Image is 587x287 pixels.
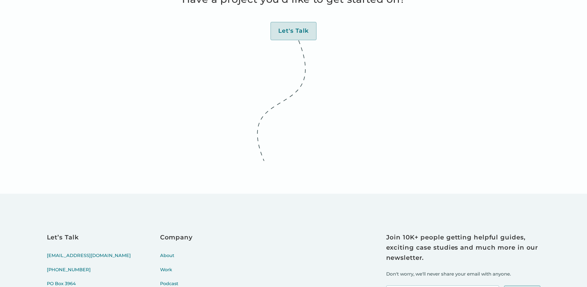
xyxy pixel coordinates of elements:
[271,22,316,40] a: Let's Talk
[47,267,131,281] a: [PHONE_NUMBER]
[386,270,540,278] p: Don't worry, we'll never share your email with anyone.
[386,232,540,263] h3: Join 10K+ people getting helpful guides, exciting case studies and much more in our newsletter.
[160,232,193,243] h3: Company
[278,27,309,35] div: Let's Talk
[47,252,131,267] a: [EMAIL_ADDRESS][DOMAIN_NAME]
[47,232,131,243] h3: Let’s Talk
[160,267,193,281] a: Work
[160,252,193,267] a: About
